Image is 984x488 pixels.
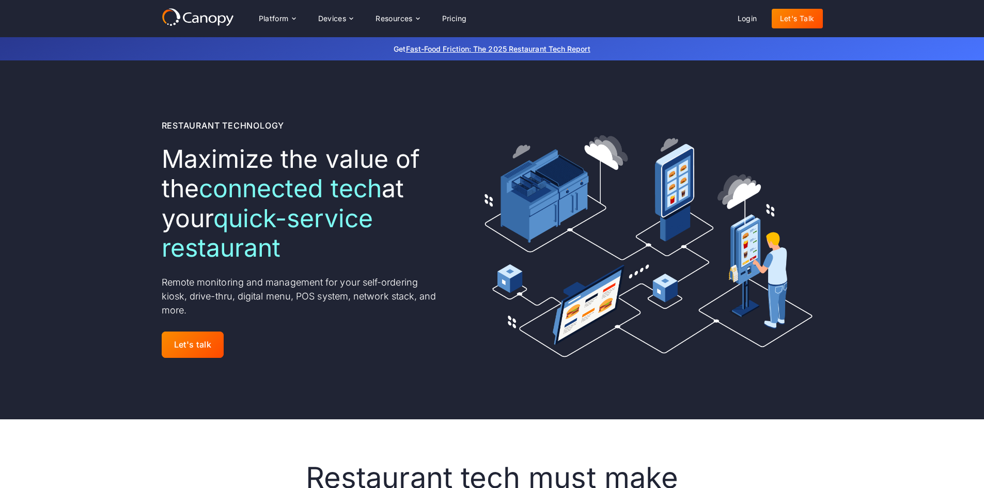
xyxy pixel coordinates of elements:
[162,275,442,317] p: Remote monitoring and management for your self-ordering kiosk, drive-thru, digital menu, POS syst...
[367,8,427,29] div: Resources
[318,15,347,22] div: Devices
[239,43,745,54] p: Get
[162,203,373,263] em: quick-service restaurant
[162,119,285,132] div: Restaurant Technology
[310,8,362,29] div: Devices
[406,44,590,53] a: Fast-Food Friction: The 2025 Restaurant Tech Report
[199,173,382,203] em: connected tech
[259,15,289,22] div: Platform
[162,144,442,263] h1: Maximize the value of the at your
[772,9,823,28] a: Let's Talk
[251,8,304,29] div: Platform
[376,15,413,22] div: Resources
[174,340,212,350] div: Let's talk
[162,332,224,358] a: Let's talk
[729,9,766,28] a: Login
[434,9,475,28] a: Pricing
